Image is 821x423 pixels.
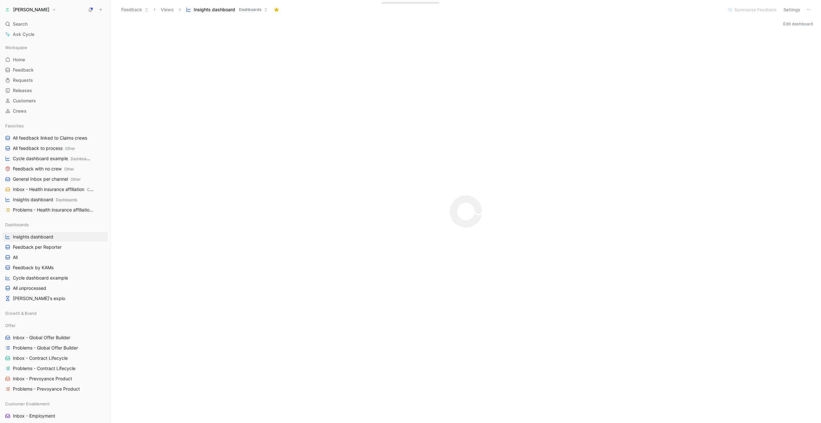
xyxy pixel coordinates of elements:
[13,244,62,250] span: Feedback per Reporter
[118,5,151,14] button: Feedback
[3,384,108,394] a: Problems - Prevoyance Product
[3,353,108,363] a: Inbox - Contract Lifecycle
[3,86,108,95] a: Releases
[13,386,80,392] span: Problems - Prevoyance Product
[71,156,92,161] span: Dashboards
[13,30,34,38] span: Ask Cycle
[780,19,816,28] button: Edit dashboard
[3,399,108,409] div: Customer Enablement
[13,207,96,213] span: Problems - Health insurance affiliation
[13,264,54,271] span: Feedback by KAMs
[3,283,108,293] a: All unprocessed
[5,310,37,316] span: Growth & Brand
[13,295,65,302] span: [PERSON_NAME]'s explo
[3,411,108,421] a: Inbox - Employment
[5,322,16,329] span: Offer
[3,106,108,116] a: Crews
[3,19,108,29] div: Search
[3,308,108,318] div: Growth & Brand
[3,333,108,342] a: Inbox - Global Offer Builder
[183,5,271,14] button: Insights dashboardDashboards
[3,174,108,184] a: General Inbox per channelOther
[3,164,108,174] a: Feedback with no crewOther
[13,166,74,172] span: Feedback with no crew
[13,413,55,419] span: Inbox - Employment
[3,263,108,272] a: Feedback by KAMs
[3,321,108,330] div: Offer
[13,7,49,13] h1: [PERSON_NAME]
[3,30,108,39] a: Ask Cycle
[3,273,108,283] a: Cycle dashboard example
[3,232,108,242] a: Insights dashboard
[13,275,68,281] span: Cycle dashboard example
[64,167,74,171] span: Other
[13,234,53,240] span: Insights dashboard
[239,6,261,13] span: Dashboards
[3,154,108,163] a: Cycle dashboard exampleDashboards
[3,143,108,153] a: All feedback to processOther
[3,220,108,303] div: DashboardsInsights dashboardFeedback per ReporterAllFeedback by KAMsCycle dashboard exampleAll un...
[13,145,75,152] span: All feedback to process
[5,123,24,129] span: Favorites
[3,195,108,204] a: Insights dashboardDashboards
[5,401,50,407] span: Customer Enablement
[13,77,33,83] span: Requests
[3,321,108,394] div: OfferInbox - Global Offer BuilderProblems - Global Offer BuilderInbox - Contract LifecycleProblem...
[13,176,80,183] span: General Inbox per channel
[65,146,75,151] span: Other
[3,308,108,320] div: Growth & Brand
[71,177,80,182] span: Other
[3,65,108,75] a: Feedback
[5,44,27,51] span: Workspace
[13,196,77,203] span: Insights dashboard
[13,135,87,141] span: All feedback linked to Claims crews
[13,376,72,382] span: Inbox - Prevoyance Product
[3,133,108,143] a: All feedback linked to Claims crews
[95,208,134,212] span: Customer Enablement
[3,185,108,194] a: Inbox - Health insurance affiliationCustomer Enablement
[13,365,75,372] span: Problems - Contract Lifecycle
[13,108,27,114] span: Crews
[3,121,108,131] div: Favorites
[13,345,78,351] span: Problems - Global Offer Builder
[13,87,32,94] span: Releases
[3,55,108,65] a: Home
[3,294,108,303] a: [PERSON_NAME]'s explo
[3,220,108,229] div: Dashboards
[3,253,108,262] a: All
[5,221,29,228] span: Dashboards
[13,254,18,261] span: All
[781,5,803,14] button: Settings
[13,186,95,193] span: Inbox - Health insurance affiliation
[3,43,108,52] div: Workspace
[13,334,70,341] span: Inbox - Global Offer Builder
[13,355,68,361] span: Inbox - Contract Lifecycle
[13,155,91,162] span: Cycle dashboard example
[13,67,34,73] span: Feedback
[3,96,108,106] a: Customers
[87,187,126,192] span: Customer Enablement
[3,242,108,252] a: Feedback per Reporter
[13,56,25,63] span: Home
[13,285,46,291] span: All unprocessed
[3,205,108,215] a: Problems - Health insurance affiliationCustomer Enablement
[3,364,108,373] a: Problems - Contract Lifecycle
[13,20,28,28] span: Search
[194,6,235,13] span: Insights dashboard
[13,98,36,104] span: Customers
[3,75,108,85] a: Requests
[3,5,58,14] button: Alan[PERSON_NAME]
[3,374,108,384] a: Inbox - Prevoyance Product
[158,5,177,14] button: Views
[724,5,779,14] button: Summarize Feedback
[4,6,11,13] img: Alan
[3,343,108,353] a: Problems - Global Offer Builder
[56,197,77,202] span: Dashboards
